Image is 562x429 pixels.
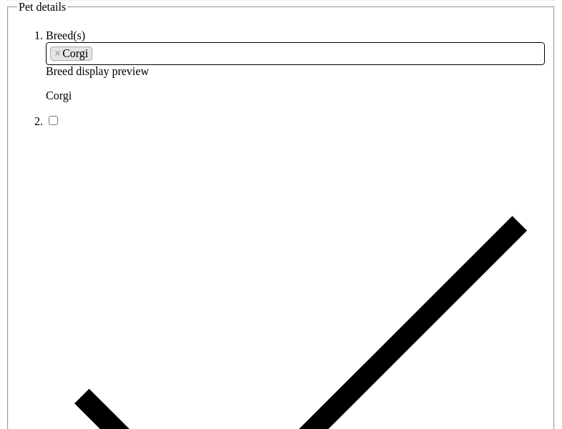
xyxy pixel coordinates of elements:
[46,29,85,41] label: Breed(s)
[50,46,92,61] li: Corgi
[46,29,545,102] li: Breed display preview
[46,89,545,102] p: Corgi
[54,47,61,60] span: ×
[19,1,66,13] span: Pet details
